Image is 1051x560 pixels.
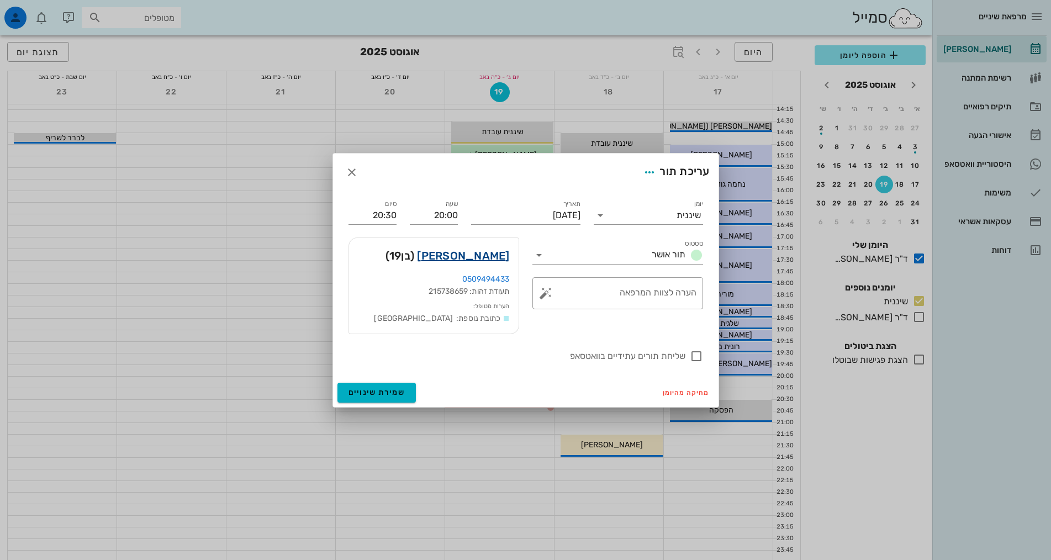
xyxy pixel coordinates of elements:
label: שעה [445,200,458,208]
a: 0509494433 [462,274,510,284]
label: תאריך [563,200,580,208]
label: שליחת תורים עתידיים בוואטסאפ [348,351,685,362]
button: מחיקה מהיומן [658,385,714,400]
label: יומן [694,200,703,208]
div: שיננית [677,210,701,220]
a: [PERSON_NAME] [417,247,509,265]
label: סטטוס [685,240,703,248]
span: 19 [389,249,402,262]
span: תור אושר [652,249,685,260]
div: תעודת זהות: 215738659 [358,286,510,298]
div: סטטוסתור אושר [532,246,703,264]
div: עריכת תור [640,162,709,182]
span: שמירת שינויים [348,388,405,397]
label: סיום [385,200,397,208]
span: מחיקה מהיומן [663,389,710,397]
div: יומןשיננית [594,207,703,224]
button: שמירת שינויים [337,383,416,403]
span: כתובת נוספת: [GEOGRAPHIC_DATA] [374,314,500,323]
span: (בן ) [385,247,415,265]
small: הערות מטופל: [473,303,509,310]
